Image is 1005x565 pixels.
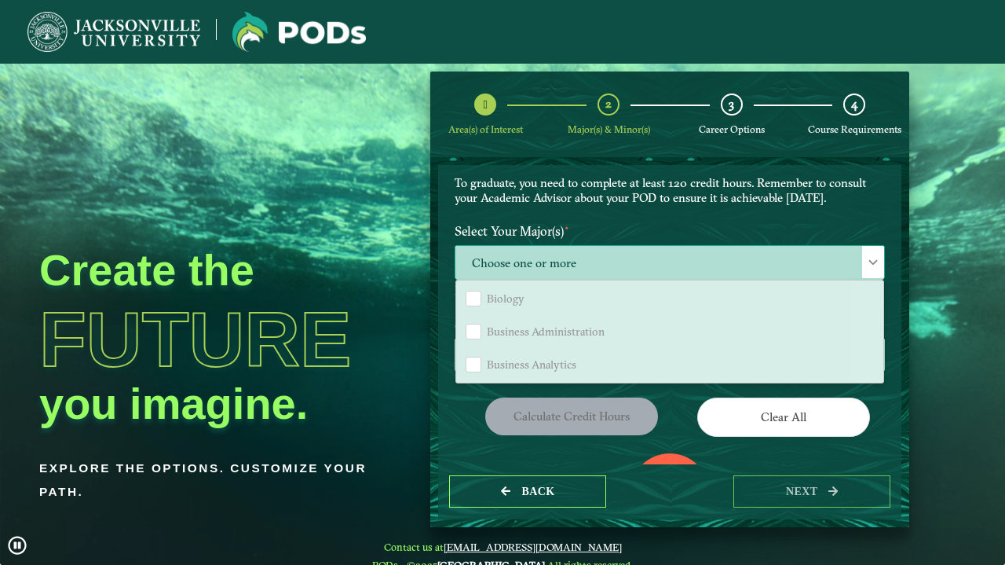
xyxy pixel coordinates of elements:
span: Biology [487,292,524,306]
h1: Future [39,301,393,378]
img: Jacksonville University logo [27,12,200,52]
span: Major(s) & Minor(s) [568,123,650,135]
img: Jacksonville University logo [232,12,366,52]
span: Business Administration [487,325,605,339]
p: Explore the options. Customize your path. [39,457,393,504]
li: Business Administration [456,315,883,348]
span: Back [521,486,554,497]
span: 3 [729,97,734,112]
label: Select Your Minor(s) [443,309,897,338]
a: [EMAIL_ADDRESS][DOMAIN_NAME] [444,541,622,553]
p: Please select at least one Major [455,284,885,299]
h2: you imagine. [39,378,393,429]
span: Choose one or more [455,246,884,280]
button: Clear All [697,398,870,436]
button: Calculate credit hours [485,398,658,435]
span: 2 [605,97,612,112]
sup: ⋆ [564,222,570,233]
button: Back [449,475,606,508]
span: 4 [851,97,857,112]
span: Career Options [699,123,765,135]
span: Area(s) of Interest [448,123,523,135]
button: next [733,475,890,508]
h2: Create the [39,244,393,295]
li: Cellular & Molecular Biology [456,380,883,413]
label: Select Your Major(s) [443,217,897,246]
li: Business Analytics [456,348,883,381]
span: Business Analytics [487,358,576,372]
span: Contact us at [372,541,633,553]
span: Course Requirements [808,123,901,135]
li: Biology [456,282,883,315]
